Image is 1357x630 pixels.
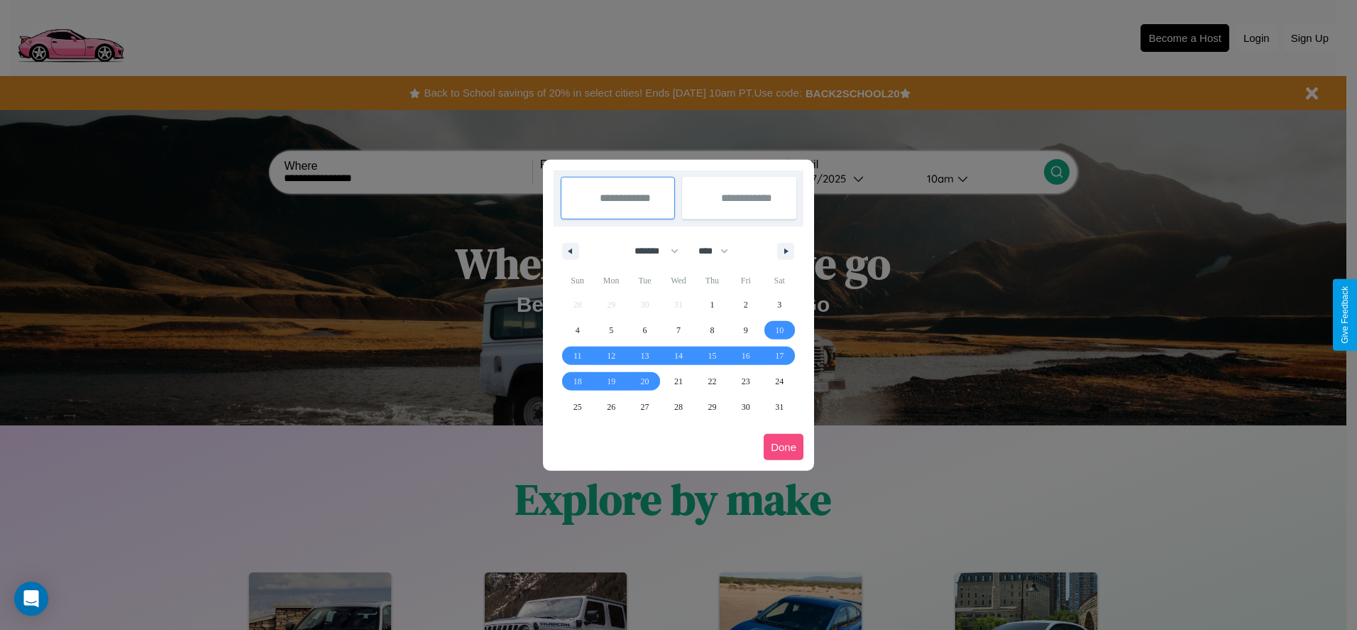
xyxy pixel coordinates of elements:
[561,317,594,343] button: 4
[763,317,796,343] button: 10
[729,369,762,394] button: 23
[696,269,729,292] span: Thu
[674,394,683,420] span: 28
[763,369,796,394] button: 24
[594,394,627,420] button: 26
[661,369,695,394] button: 21
[561,369,594,394] button: 18
[775,343,784,369] span: 17
[561,269,594,292] span: Sun
[775,317,784,343] span: 10
[561,394,594,420] button: 25
[674,343,683,369] span: 14
[744,292,748,317] span: 2
[729,394,762,420] button: 30
[641,369,649,394] span: 20
[763,343,796,369] button: 17
[576,317,580,343] span: 4
[607,369,615,394] span: 19
[641,343,649,369] span: 13
[594,369,627,394] button: 19
[643,317,647,343] span: 6
[696,317,729,343] button: 8
[708,369,716,394] span: 22
[696,292,729,317] button: 1
[674,369,683,394] span: 21
[661,394,695,420] button: 28
[696,343,729,369] button: 15
[14,582,48,616] div: Open Intercom Messenger
[763,394,796,420] button: 31
[661,269,695,292] span: Wed
[628,317,661,343] button: 6
[744,317,748,343] span: 9
[607,394,615,420] span: 26
[609,317,613,343] span: 5
[1340,286,1350,344] div: Give Feedback
[628,369,661,394] button: 20
[676,317,681,343] span: 7
[729,292,762,317] button: 2
[763,269,796,292] span: Sat
[573,394,582,420] span: 25
[764,434,803,460] button: Done
[594,269,627,292] span: Mon
[775,394,784,420] span: 31
[710,292,714,317] span: 1
[729,317,762,343] button: 9
[661,343,695,369] button: 14
[561,343,594,369] button: 11
[777,292,781,317] span: 3
[573,343,582,369] span: 11
[775,369,784,394] span: 24
[594,343,627,369] button: 12
[641,394,649,420] span: 27
[696,394,729,420] button: 29
[742,369,750,394] span: 23
[710,317,714,343] span: 8
[607,343,615,369] span: 12
[742,394,750,420] span: 30
[594,317,627,343] button: 5
[729,269,762,292] span: Fri
[661,317,695,343] button: 7
[573,369,582,394] span: 18
[628,343,661,369] button: 13
[696,369,729,394] button: 22
[708,343,716,369] span: 15
[742,343,750,369] span: 16
[729,343,762,369] button: 16
[708,394,716,420] span: 29
[628,394,661,420] button: 27
[628,269,661,292] span: Tue
[763,292,796,317] button: 3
